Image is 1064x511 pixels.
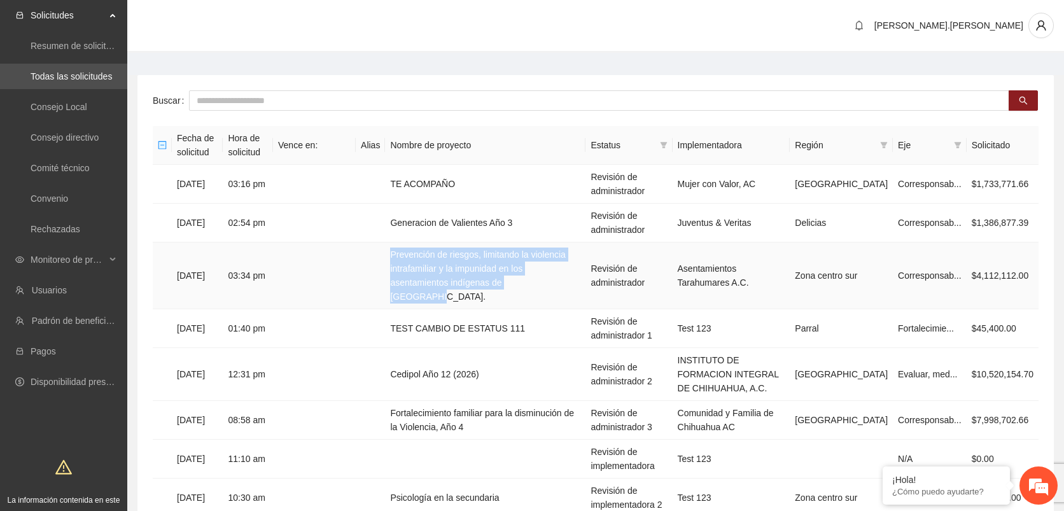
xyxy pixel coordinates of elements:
button: user [1028,13,1054,38]
span: filter [951,136,964,155]
td: Delicias [790,204,893,242]
span: filter [657,136,670,155]
span: Estamos en línea. [74,170,176,298]
th: Fecha de solicitud [172,126,223,165]
td: $4,112,112.00 [967,242,1039,309]
td: 03:16 pm [223,165,273,204]
td: Prevención de riesgos, limitando la violencia intrafamiliar y la impunidad en los asentamientos i... [385,242,585,309]
label: Buscar [153,90,189,111]
span: filter [878,136,890,155]
td: Juventus & Veritas [673,204,790,242]
a: Resumen de solicitudes por aprobar [31,41,174,51]
textarea: Escriba su mensaje y pulse “Intro” [6,347,242,392]
td: [DATE] [172,165,223,204]
p: ¿Cómo puedo ayudarte? [892,487,1000,496]
td: 01:40 pm [223,309,273,348]
td: [DATE] [172,348,223,401]
button: search [1009,90,1038,111]
td: $1,733,771.66 [967,165,1039,204]
td: TE ACOMPAÑO [385,165,585,204]
span: minus-square [158,141,167,150]
td: 08:58 am [223,401,273,440]
td: Test 123 [673,309,790,348]
th: Vence en: [273,126,356,165]
span: filter [880,141,888,149]
span: user [1029,20,1053,31]
td: [GEOGRAPHIC_DATA] [790,401,893,440]
th: Hora de solicitud [223,126,273,165]
td: Cedipol Año 12 (2026) [385,348,585,401]
td: 03:34 pm [223,242,273,309]
span: Evaluar, med... [898,369,957,379]
td: [GEOGRAPHIC_DATA] [790,348,893,401]
a: Todas las solicitudes [31,71,112,81]
a: Disponibilidad presupuestal [31,377,139,387]
td: Revisión de implementadora [585,440,672,479]
td: [GEOGRAPHIC_DATA] [790,165,893,204]
td: Mujer con Valor, AC [673,165,790,204]
a: Consejo directivo [31,132,99,143]
td: Revisión de administrador 1 [585,309,672,348]
td: Revisión de administrador 3 [585,401,672,440]
td: $7,998,702.66 [967,401,1039,440]
span: search [1019,96,1028,106]
a: Usuarios [32,285,67,295]
span: Región [795,138,875,152]
td: Generacion de Valientes Año 3 [385,204,585,242]
span: Corresponsab... [898,218,962,228]
td: 02:54 pm [223,204,273,242]
td: [DATE] [172,440,223,479]
td: Revisión de administrador [585,165,672,204]
td: [DATE] [172,204,223,242]
span: filter [660,141,668,149]
td: Fortalecimiento familiar para la disminución de la Violencia, Año 4 [385,401,585,440]
a: Padrón de beneficiarios [32,316,125,326]
td: $45,400.00 [967,309,1039,348]
td: [DATE] [172,309,223,348]
div: Minimizar ventana de chat en vivo [209,6,239,37]
td: N/A [893,440,967,479]
th: Implementadora [673,126,790,165]
th: Nombre de proyecto [385,126,585,165]
span: warning [55,459,72,475]
span: bell [850,20,869,31]
td: $1,386,877.39 [967,204,1039,242]
td: Zona centro sur [790,242,893,309]
span: eye [15,255,24,264]
a: Pagos [31,346,56,356]
td: Asentamientos Tarahumares A.C. [673,242,790,309]
th: Alias [356,126,385,165]
span: filter [954,141,962,149]
td: [DATE] [172,242,223,309]
td: Revisión de administrador [585,204,672,242]
td: $10,520,154.70 [967,348,1039,401]
span: inbox [15,11,24,20]
td: INSTITUTO DE FORMACION INTEGRAL DE CHIHUAHUA, A.C. [673,348,790,401]
td: 12:31 pm [223,348,273,401]
td: Revisión de administrador 2 [585,348,672,401]
a: Consejo Local [31,102,87,112]
td: Test 123 [673,440,790,479]
td: Revisión de administrador [585,242,672,309]
div: ¡Hola! [892,475,1000,485]
td: 11:10 am [223,440,273,479]
span: Monitoreo de proyectos [31,247,106,272]
span: Eje [898,138,949,152]
button: bell [849,15,869,36]
td: Parral [790,309,893,348]
span: Fortalecimie... [898,323,954,333]
span: Solicitudes [31,3,106,28]
span: Corresponsab... [898,179,962,189]
span: [PERSON_NAME].[PERSON_NAME] [874,20,1023,31]
span: Estatus [591,138,654,152]
td: TEST CAMBIO DE ESTATUS 111 [385,309,585,348]
a: Convenio [31,193,68,204]
span: Corresponsab... [898,415,962,425]
span: Corresponsab... [898,270,962,281]
a: Rechazadas [31,224,80,234]
td: $0.00 [967,440,1039,479]
a: Comité técnico [31,163,90,173]
td: [DATE] [172,401,223,440]
td: Comunidad y Familia de Chihuahua AC [673,401,790,440]
th: Solicitado [967,126,1039,165]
